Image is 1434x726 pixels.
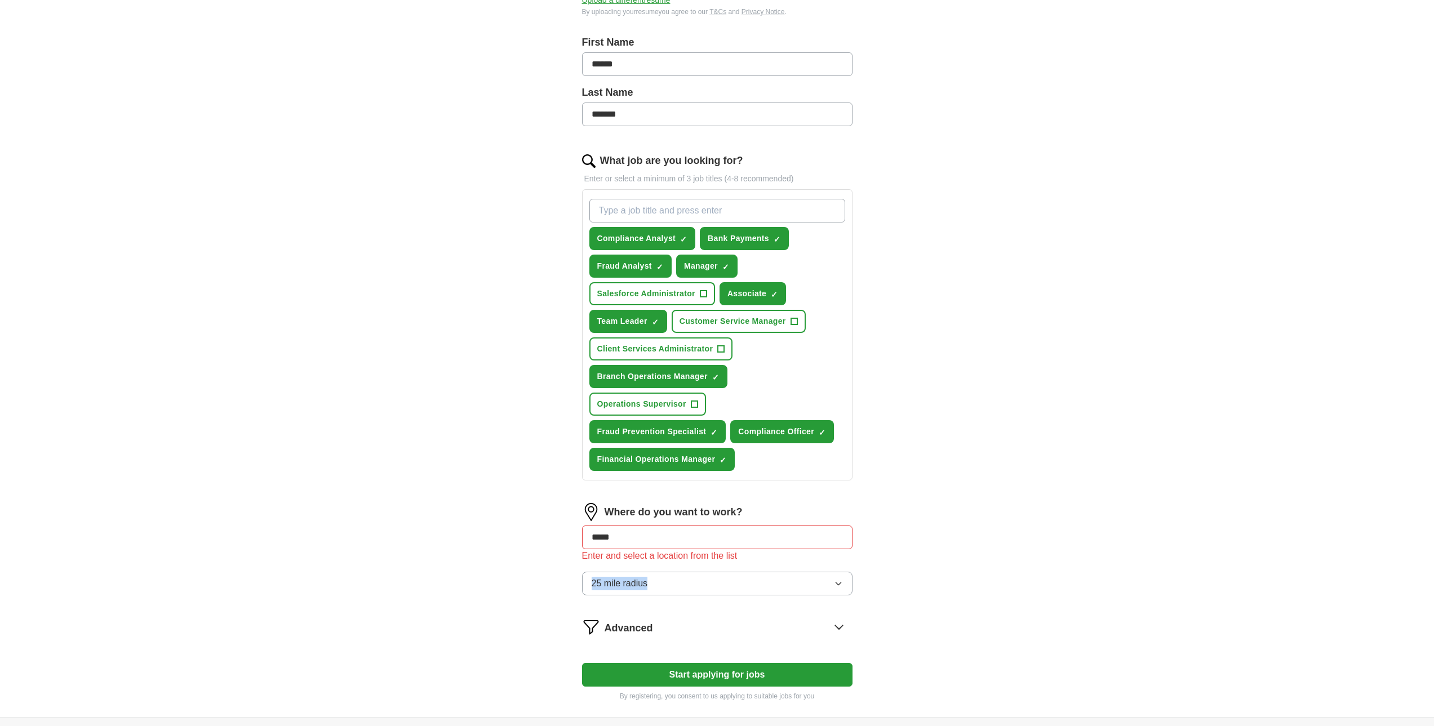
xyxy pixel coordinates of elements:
[742,8,785,16] a: Privacy Notice
[589,337,733,360] button: Client Services Administrator
[597,233,676,244] span: Compliance Analyst
[597,453,716,465] span: Financial Operations Manager
[582,7,853,17] div: By uploading your resume you agree to our and .
[589,365,727,388] button: Branch Operations Manager✓
[582,154,596,168] img: search.png
[711,428,717,437] span: ✓
[727,288,766,300] span: Associate
[582,85,853,100] label: Last Name
[605,621,653,636] span: Advanced
[676,255,738,278] button: Manager✓
[582,572,853,595] button: 25 mile radius
[680,235,687,244] span: ✓
[605,505,743,520] label: Where do you want to work?
[656,262,663,271] span: ✓
[597,371,708,382] span: Branch Operations Manager
[589,199,845,222] input: Type a job title and press enter
[582,503,600,521] img: location.png
[684,260,718,272] span: Manager
[592,577,648,590] span: 25 mile radius
[712,373,719,382] span: ✓
[597,426,707,438] span: Fraud Prevention Specialist
[730,420,834,443] button: Compliance Officer✓
[597,260,652,272] span: Fraud Analyst
[720,282,786,305] button: Associate✓
[738,426,814,438] span: Compliance Officer
[589,448,735,471] button: Financial Operations Manager✓
[819,428,825,437] span: ✓
[672,310,806,333] button: Customer Service Manager
[597,343,713,355] span: Client Services Administrator
[597,288,695,300] span: Salesforce Administrator
[708,233,769,244] span: Bank Payments
[700,227,789,250] button: Bank Payments✓
[600,153,743,168] label: What job are you looking for?
[774,235,780,244] span: ✓
[589,282,715,305] button: Salesforce Administrator
[582,173,853,185] p: Enter or select a minimum of 3 job titles (4-8 recommended)
[582,663,853,687] button: Start applying for jobs
[582,618,600,636] img: filter
[589,255,672,278] button: Fraud Analyst✓
[722,262,729,271] span: ✓
[597,398,686,410] span: Operations Supervisor
[582,35,853,50] label: First Name
[720,456,726,465] span: ✓
[652,318,659,327] span: ✓
[709,8,726,16] a: T&Cs
[589,310,667,333] button: Team Leader✓
[771,290,778,299] span: ✓
[597,315,647,327] span: Team Leader
[589,420,726,443] button: Fraud Prevention Specialist✓
[582,549,853,563] div: Enter and select a location from the list
[589,393,706,416] button: Operations Supervisor
[589,227,696,250] button: Compliance Analyst✓
[680,315,786,327] span: Customer Service Manager
[582,691,853,701] p: By registering, you consent to us applying to suitable jobs for you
